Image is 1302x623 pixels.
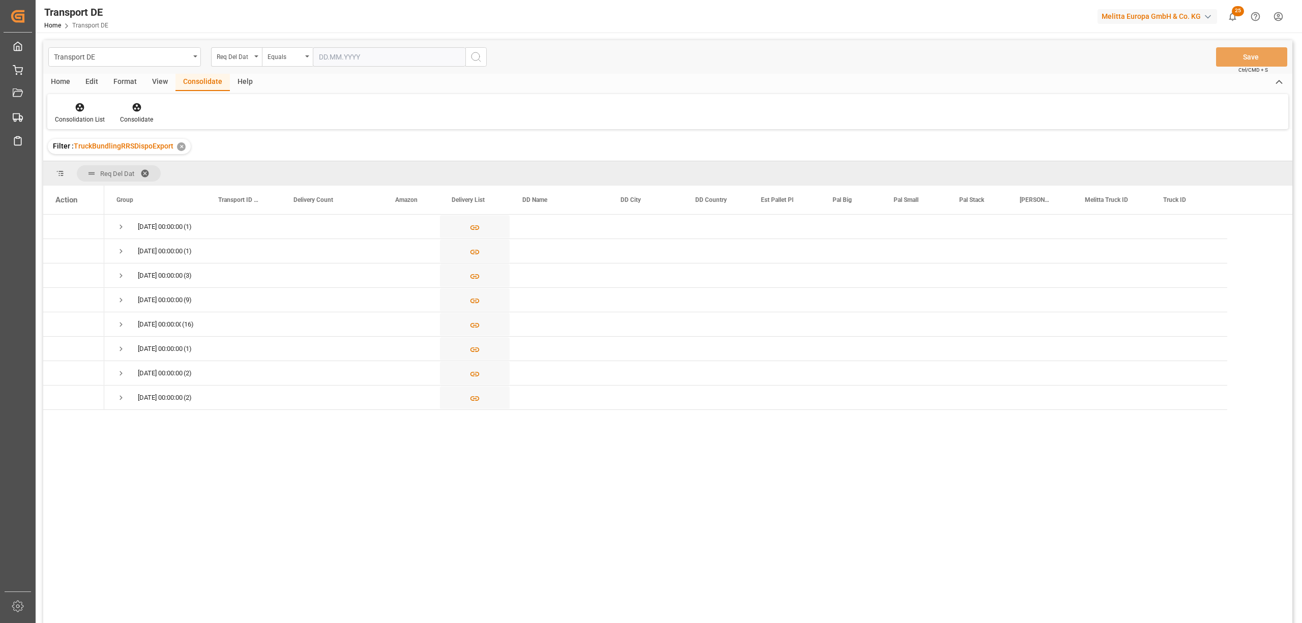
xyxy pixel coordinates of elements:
div: [DATE] 00:00:00 [138,313,181,336]
span: DD Name [522,196,547,203]
div: Press SPACE to select this row. [104,337,1227,361]
div: Press SPACE to select this row. [104,385,1227,410]
span: DD City [620,196,641,203]
div: [DATE] 00:00:00 [138,362,183,385]
div: Req Del Dat [217,50,251,62]
div: Press SPACE to select this row. [43,215,104,239]
div: Press SPACE to select this row. [104,288,1227,312]
span: 25 [1232,6,1244,16]
div: Press SPACE to select this row. [43,312,104,337]
button: open menu [262,47,313,67]
span: Ctrl/CMD + S [1238,66,1268,74]
button: search button [465,47,487,67]
div: Press SPACE to select this row. [104,263,1227,288]
div: Edit [78,74,106,91]
div: Action [55,195,77,204]
div: Press SPACE to select this row. [43,385,104,410]
div: Press SPACE to select this row. [104,215,1227,239]
span: Pal Big [833,196,852,203]
div: Press SPACE to select this row. [43,337,104,361]
span: Delivery List [452,196,485,203]
div: [DATE] 00:00:00 [138,240,183,263]
div: Transport DE [54,50,190,63]
div: Press SPACE to select this row. [43,239,104,263]
div: Melitta Europa GmbH & Co. KG [1098,9,1217,24]
div: Equals [268,50,302,62]
span: Delivery Count [293,196,333,203]
button: Save [1216,47,1287,67]
button: show 25 new notifications [1221,5,1244,28]
a: Home [44,22,61,29]
span: Req Del Dat [100,170,134,177]
span: (2) [184,362,192,385]
div: Transport DE [44,5,108,20]
div: Press SPACE to select this row. [43,288,104,312]
div: Press SPACE to select this row. [43,263,104,288]
span: (1) [184,215,192,239]
span: Transport ID Logward [218,196,260,203]
span: Truck ID [1163,196,1186,203]
span: DD Country [695,196,727,203]
button: Help Center [1244,5,1267,28]
div: Consolidate [175,74,230,91]
span: Est Pallet Pl [761,196,793,203]
div: Consolidate [120,115,153,124]
div: Consolidation List [55,115,105,124]
span: (1) [184,240,192,263]
span: (16) [182,313,194,336]
div: View [144,74,175,91]
span: [PERSON_NAME] [1020,196,1051,203]
input: DD.MM.YYYY [313,47,465,67]
div: Format [106,74,144,91]
div: [DATE] 00:00:00 [138,337,183,361]
div: [DATE] 00:00:00 [138,288,183,312]
span: Group [116,196,133,203]
div: ✕ [177,142,186,151]
span: (2) [184,386,192,409]
div: Home [43,74,78,91]
button: open menu [48,47,201,67]
div: Help [230,74,260,91]
span: Melitta Truck ID [1085,196,1128,203]
div: [DATE] 00:00:00 [138,264,183,287]
span: (9) [184,288,192,312]
span: TruckBundlingRRSDispoExport [74,142,173,150]
div: Press SPACE to select this row. [43,361,104,385]
div: Press SPACE to select this row. [104,312,1227,337]
span: Filter : [53,142,74,150]
span: Amazon [395,196,418,203]
button: open menu [211,47,262,67]
button: Melitta Europa GmbH & Co. KG [1098,7,1221,26]
span: Pal Stack [959,196,984,203]
div: Press SPACE to select this row. [104,361,1227,385]
div: Press SPACE to select this row. [104,239,1227,263]
div: [DATE] 00:00:00 [138,386,183,409]
div: [DATE] 00:00:00 [138,215,183,239]
span: Pal Small [894,196,919,203]
span: (3) [184,264,192,287]
span: (1) [184,337,192,361]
